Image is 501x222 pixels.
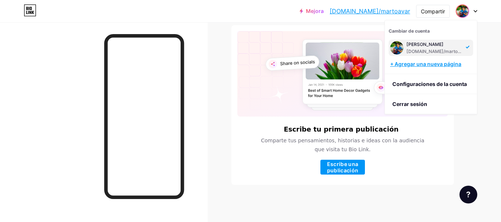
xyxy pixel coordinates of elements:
font: Compartir [421,8,445,14]
font: Cambiar de cuenta [389,28,430,34]
font: Escribe una publicación [327,161,359,173]
a: [DOMAIN_NAME]/martoavar [330,7,410,16]
img: Martín Ávila [390,41,403,54]
font: [DOMAIN_NAME]/martoavar [330,7,410,15]
a: Configuraciones de la cuenta [385,74,477,94]
font: [DOMAIN_NAME]/martoavar [406,49,467,54]
font: Cerrar sesión [392,101,427,107]
font: + Agregar una nueva página [390,61,461,67]
img: Martín Ávila [456,5,468,17]
font: Escribe tu primera publicación [284,125,399,133]
button: Escribe una publicación [320,160,365,175]
font: Configuraciones de la cuenta [392,81,467,87]
font: [PERSON_NAME] [406,42,444,47]
font: Mejora [306,8,324,14]
font: Comparte tus pensamientos, historias e ideas con la audiencia que visita tu Bio Link. [261,137,425,152]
